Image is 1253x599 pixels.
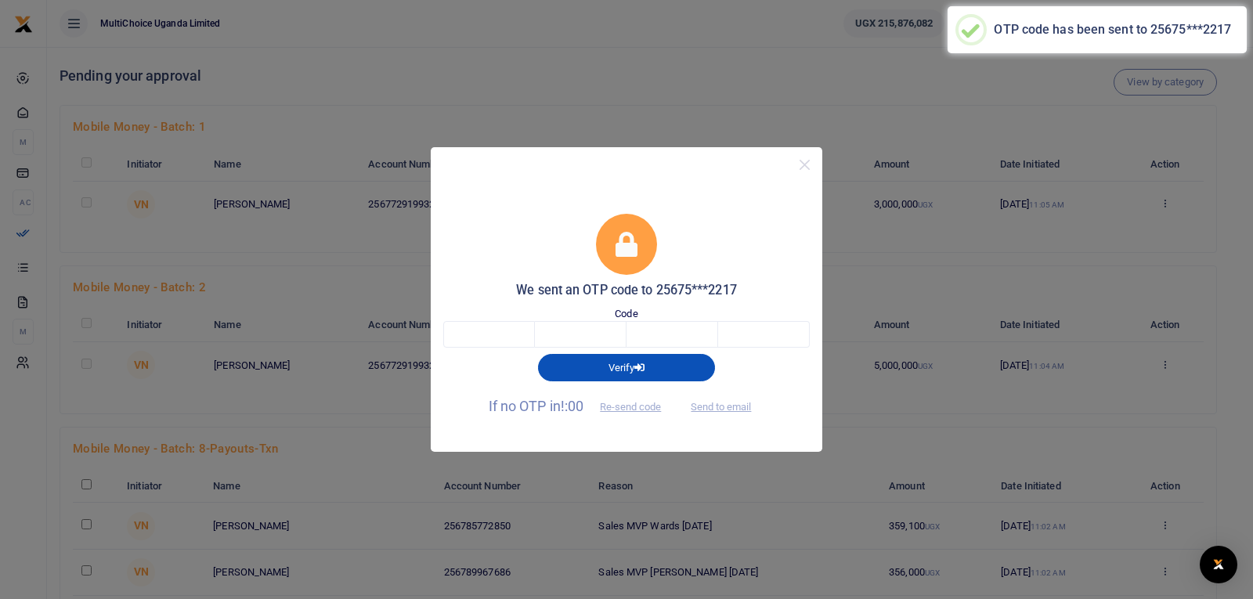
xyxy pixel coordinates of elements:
[443,283,810,298] h5: We sent an OTP code to 25675***2217
[1200,546,1237,583] div: Open Intercom Messenger
[489,398,675,414] span: If no OTP in
[615,306,637,322] label: Code
[538,354,715,381] button: Verify
[793,153,816,176] button: Close
[561,398,583,414] span: !:00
